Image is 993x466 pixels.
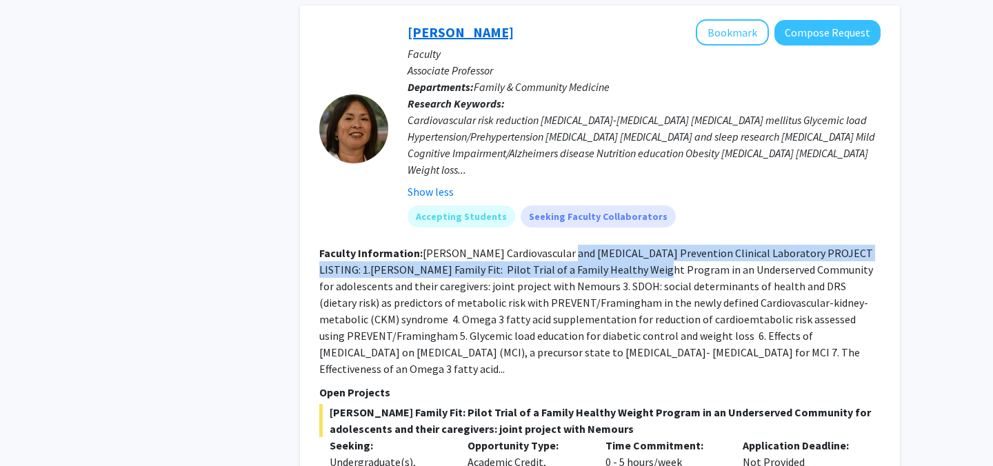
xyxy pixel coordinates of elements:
mat-chip: Seeking Faculty Collaborators [521,205,676,227]
button: Add Cynthia Cheng to Bookmarks [696,19,769,45]
p: Opportunity Type: [468,437,585,454]
p: Time Commitment: [605,437,723,454]
p: Faculty [408,45,881,62]
b: Research Keywords: [408,97,505,110]
a: [PERSON_NAME] [408,23,514,41]
button: Compose Request to Cynthia Cheng [774,20,881,45]
span: [PERSON_NAME] Family Fit: Pilot Trial of a Family Healthy Weight Program in an Underserved Commun... [319,404,881,437]
p: Seeking: [330,437,447,454]
p: Associate Professor [408,62,881,79]
fg-read-more: [PERSON_NAME] Cardiovascular and [MEDICAL_DATA] Prevention Clinical Laboratory PROJECT LISTING: 1... [319,246,873,376]
button: Show less [408,183,454,200]
mat-chip: Accepting Students [408,205,515,227]
b: Departments: [408,80,474,94]
iframe: Chat [10,404,59,456]
p: Open Projects [319,384,881,401]
div: Cardiovascular risk reduction [MEDICAL_DATA]-[MEDICAL_DATA] [MEDICAL_DATA] mellitus Glycemic load... [408,112,881,178]
b: Faculty Information: [319,246,423,260]
p: Application Deadline: [743,437,860,454]
span: Family & Community Medicine [474,80,610,94]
